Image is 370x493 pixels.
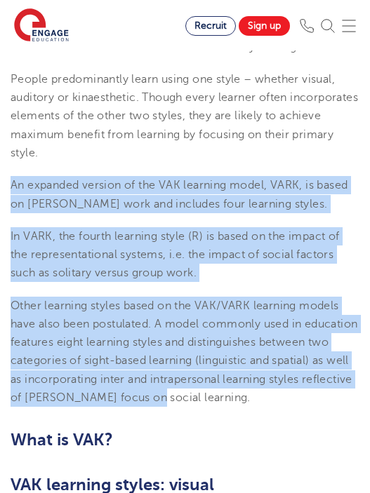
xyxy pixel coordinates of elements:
span: Recruit [194,20,227,31]
a: Recruit [185,16,236,36]
span: People predominantly learn using one style – whether visual, auditory or kinaesthetic. Though eve... [11,73,358,159]
span: An expanded version of the VAK learning model, VARK, is based on [PERSON_NAME] work and includes ... [11,179,348,210]
span: Kinaesthetic learners – absorb information by moving [25,41,296,53]
h2: What is VAK? [11,428,359,452]
span: In VARK, the fourth learning style (R) is based on the impact of the representational systems, i.... [11,230,340,280]
img: Mobile Menu [342,19,356,33]
img: Phone [300,19,314,33]
a: Sign up [239,16,290,36]
img: Engage Education [14,8,69,43]
img: Search [321,19,335,33]
span: Other learning styles based on the VAK/VARK learning models have also been postulated. A model co... [11,299,357,404]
